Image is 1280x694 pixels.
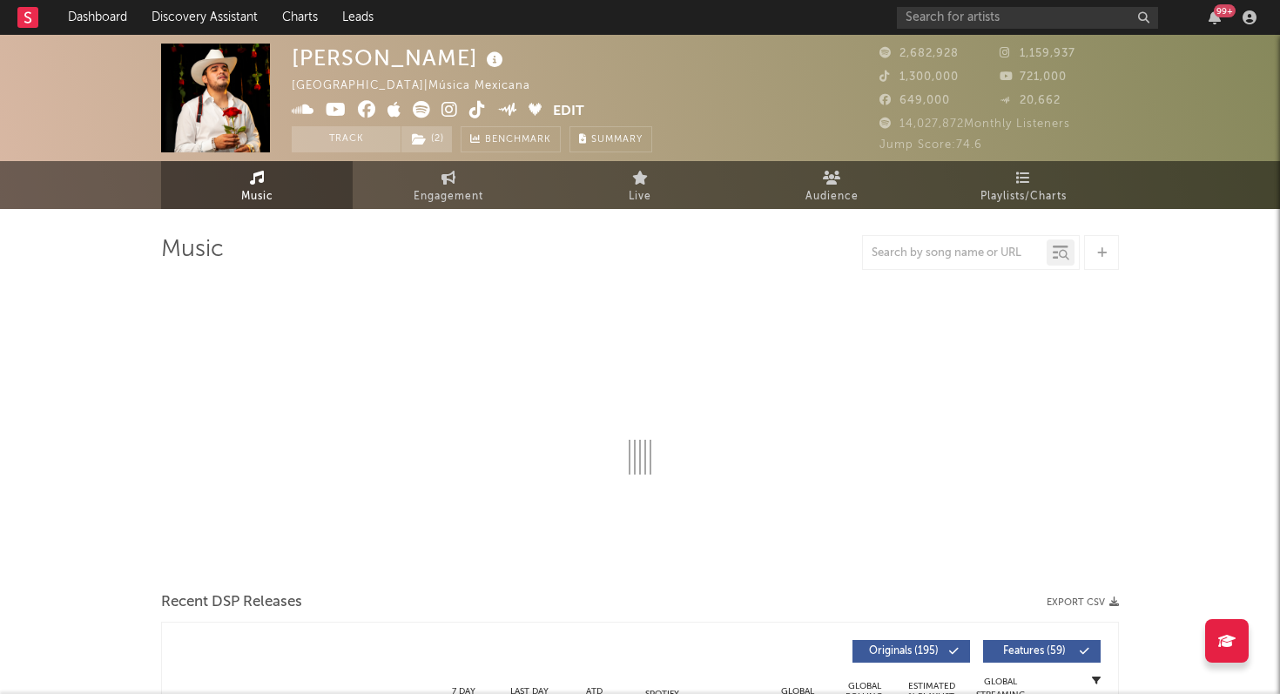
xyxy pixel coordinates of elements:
[980,186,1067,207] span: Playlists/Charts
[401,126,453,152] span: ( 2 )
[292,76,550,97] div: [GEOGRAPHIC_DATA] | Música Mexicana
[414,186,483,207] span: Engagement
[485,130,551,151] span: Benchmark
[879,48,959,59] span: 2,682,928
[161,592,302,613] span: Recent DSP Releases
[994,646,1075,657] span: Features ( 59 )
[591,135,643,145] span: Summary
[927,161,1119,209] a: Playlists/Charts
[879,118,1070,130] span: 14,027,872 Monthly Listeners
[879,95,950,106] span: 649,000
[863,246,1047,260] input: Search by song name or URL
[1214,4,1236,17] div: 99 +
[1209,10,1221,24] button: 99+
[864,646,944,657] span: Originals ( 195 )
[879,71,959,83] span: 1,300,000
[461,126,561,152] a: Benchmark
[292,126,401,152] button: Track
[1047,597,1119,608] button: Export CSV
[983,640,1101,663] button: Features(59)
[805,186,859,207] span: Audience
[569,126,652,152] button: Summary
[1000,71,1067,83] span: 721,000
[544,161,736,209] a: Live
[553,101,584,123] button: Edit
[852,640,970,663] button: Originals(195)
[736,161,927,209] a: Audience
[1000,48,1075,59] span: 1,159,937
[629,186,651,207] span: Live
[353,161,544,209] a: Engagement
[897,7,1158,29] input: Search for artists
[292,44,508,72] div: [PERSON_NAME]
[1000,95,1061,106] span: 20,662
[161,161,353,209] a: Music
[241,186,273,207] span: Music
[401,126,452,152] button: (2)
[879,139,982,151] span: Jump Score: 74.6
